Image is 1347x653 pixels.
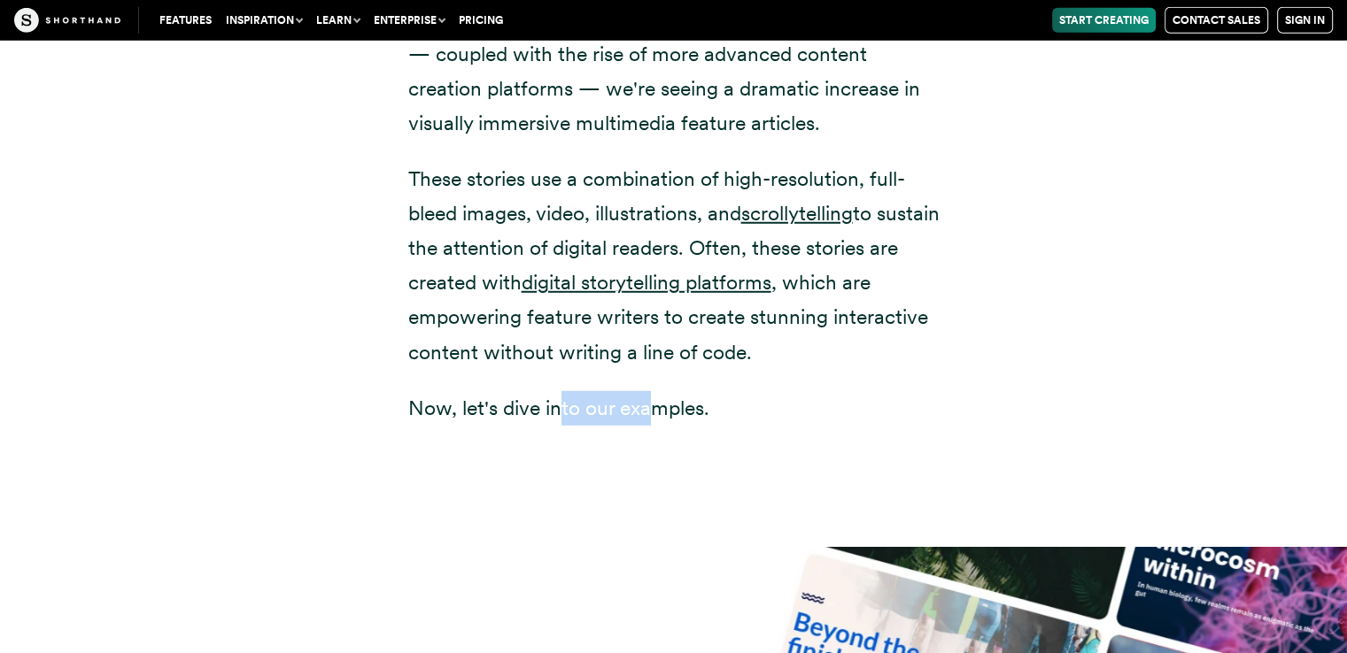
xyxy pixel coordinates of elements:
[408,391,940,426] p: Now, let's dive into our examples.
[367,8,452,33] button: Enterprise
[452,8,510,33] a: Pricing
[522,270,771,295] a: digital storytelling platforms
[1165,7,1268,34] a: Contact Sales
[219,8,309,33] button: Inspiration
[1277,7,1333,34] a: Sign in
[14,8,120,33] img: The Craft
[152,8,219,33] a: Features
[408,3,940,141] p: With recent improvements in internet speed and browsers — coupled with the rise of more advanced ...
[408,162,940,370] p: These stories use a combination of high-resolution, full-bleed images, video, illustrations, and ...
[741,201,853,226] a: scrollytelling
[309,8,367,33] button: Learn
[1052,8,1156,33] a: Start Creating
